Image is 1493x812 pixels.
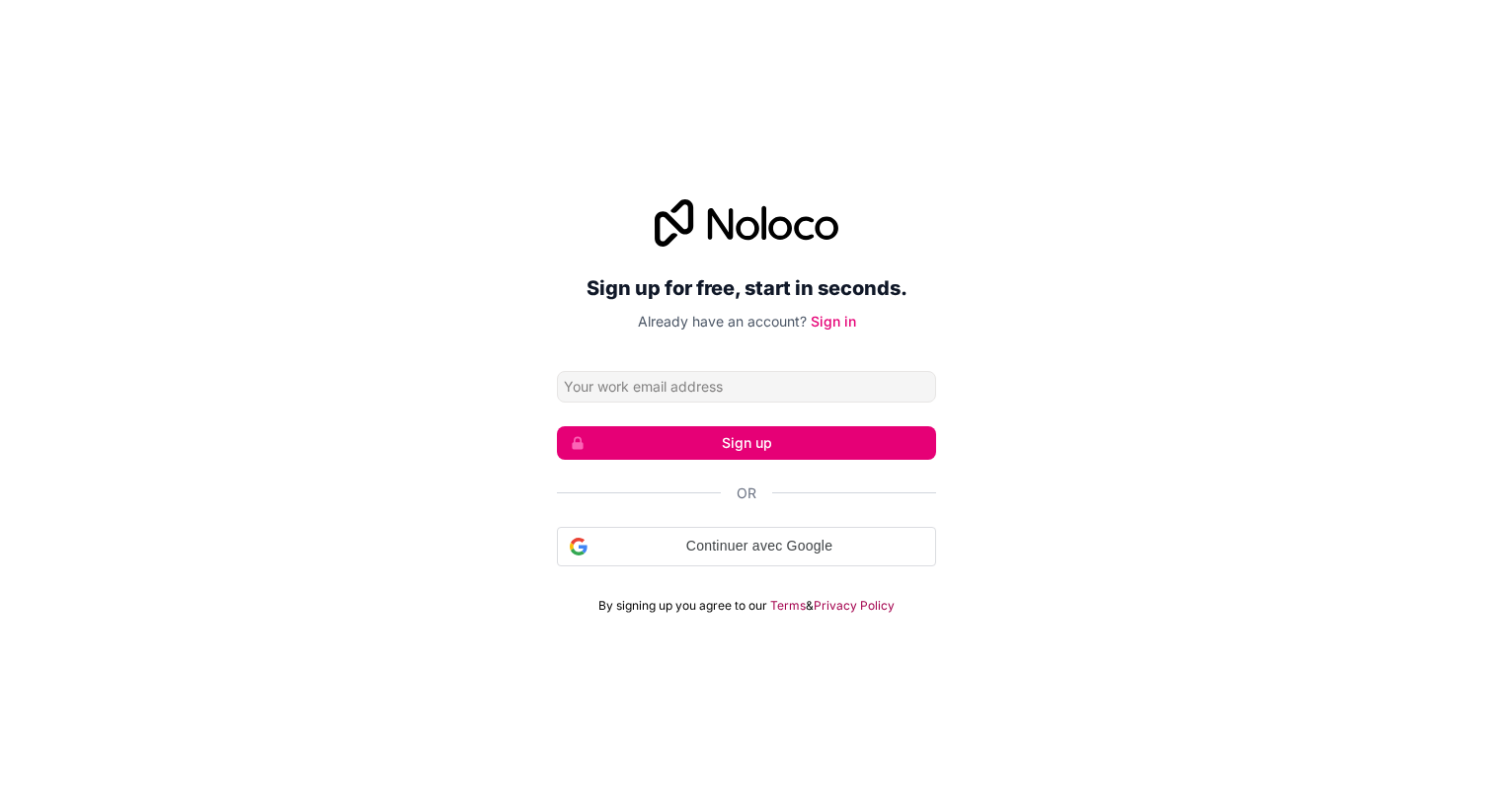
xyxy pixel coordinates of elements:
div: Continuer avec Google [557,527,936,566]
button: Sign up [557,426,936,460]
a: Privacy Policy [814,598,895,614]
span: Or [737,483,756,503]
h2: Sign up for free, start in seconds. [557,270,936,306]
span: By signing up you agree to our [598,598,767,614]
input: Email address [557,371,936,403]
span: & [806,598,814,614]
span: Continuer avec Google [595,536,923,556]
a: Sign in [811,313,856,330]
span: Already have an account? [638,313,807,330]
iframe: Intercom notifications message [1098,664,1493,802]
a: Terms [770,598,806,614]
